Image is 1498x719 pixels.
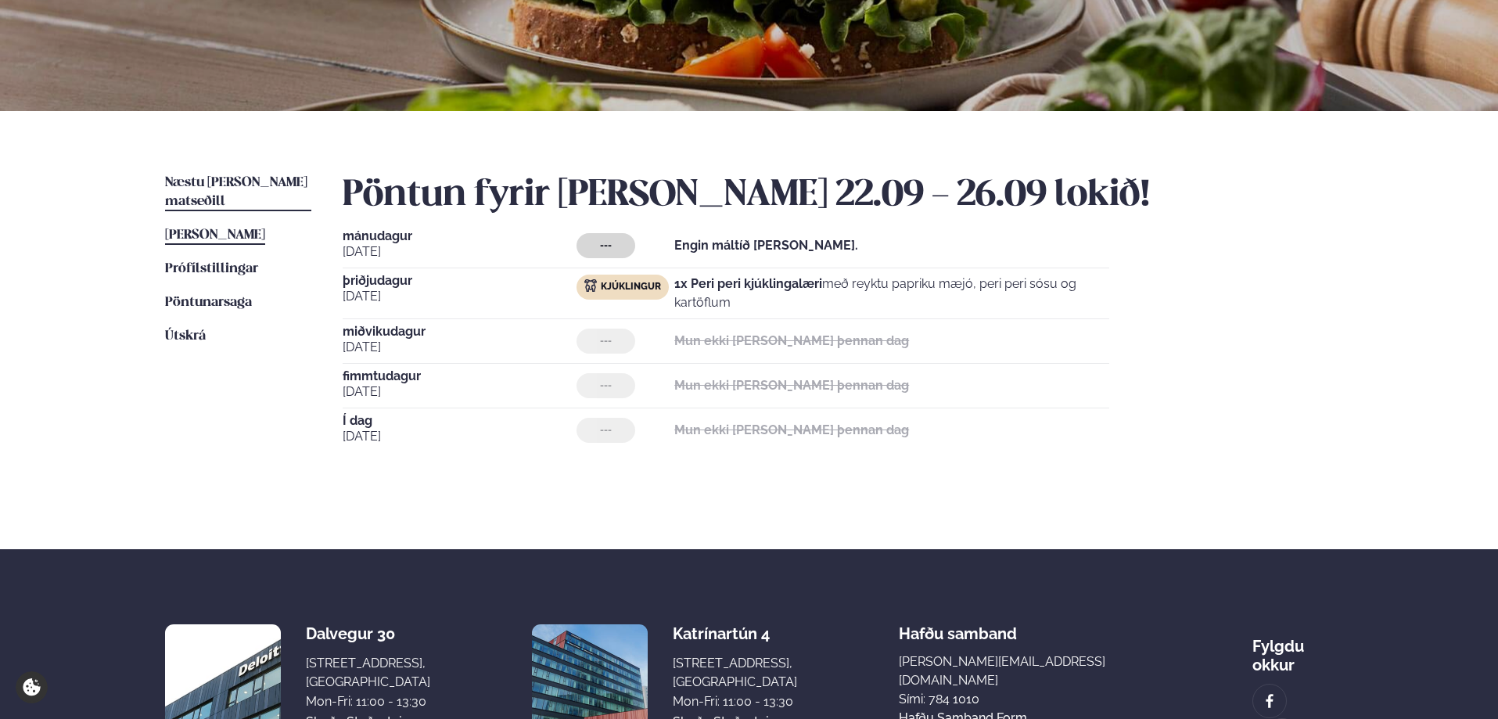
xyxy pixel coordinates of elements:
[674,378,909,393] strong: Mun ekki [PERSON_NAME] þennan dag
[165,226,265,245] a: [PERSON_NAME]
[165,176,307,208] span: Næstu [PERSON_NAME] matseðill
[1261,692,1278,710] img: image alt
[674,238,858,253] strong: Engin máltíð [PERSON_NAME].
[343,230,577,243] span: mánudagur
[165,262,258,275] span: Prófílstillingar
[343,383,577,401] span: [DATE]
[899,690,1151,709] p: Sími: 784 1010
[584,279,597,292] img: chicken.svg
[165,174,311,211] a: Næstu [PERSON_NAME] matseðill
[600,379,612,392] span: ---
[343,427,577,446] span: [DATE]
[1253,685,1286,717] a: image alt
[673,654,797,692] div: [STREET_ADDRESS], [GEOGRAPHIC_DATA]
[601,281,661,293] span: Kjúklingur
[674,422,909,437] strong: Mun ekki [PERSON_NAME] þennan dag
[343,174,1333,217] h2: Pöntun fyrir [PERSON_NAME] 22.09 - 26.09 lokið!
[165,329,206,343] span: Útskrá
[165,293,252,312] a: Pöntunarsaga
[343,370,577,383] span: fimmtudagur
[600,239,612,252] span: ---
[343,415,577,427] span: Í dag
[306,692,430,711] div: Mon-Fri: 11:00 - 13:30
[165,296,252,309] span: Pöntunarsaga
[343,275,577,287] span: þriðjudagur
[165,327,206,346] a: Útskrá
[674,276,822,291] strong: 1x Peri peri kjúklingalæri
[343,243,577,261] span: [DATE]
[673,624,797,643] div: Katrínartún 4
[165,228,265,242] span: [PERSON_NAME]
[1252,624,1333,674] div: Fylgdu okkur
[899,612,1017,643] span: Hafðu samband
[600,424,612,437] span: ---
[165,260,258,279] a: Prófílstillingar
[343,338,577,357] span: [DATE]
[899,652,1151,690] a: [PERSON_NAME][EMAIL_ADDRESS][DOMAIN_NAME]
[673,692,797,711] div: Mon-Fri: 11:00 - 13:30
[306,654,430,692] div: [STREET_ADDRESS], [GEOGRAPHIC_DATA]
[16,671,48,703] a: Cookie settings
[343,325,577,338] span: miðvikudagur
[600,335,612,347] span: ---
[306,624,430,643] div: Dalvegur 30
[674,275,1109,312] p: með reyktu papriku mæjó, peri peri sósu og kartöflum
[674,333,909,348] strong: Mun ekki [PERSON_NAME] þennan dag
[343,287,577,306] span: [DATE]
